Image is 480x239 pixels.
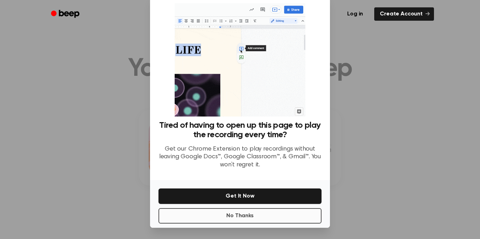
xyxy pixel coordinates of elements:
[46,7,86,21] a: Beep
[374,7,434,21] a: Create Account
[158,145,322,169] p: Get our Chrome Extension to play recordings without leaving Google Docs™, Google Classroom™, & Gm...
[158,208,322,224] button: No Thanks
[175,3,305,117] img: Beep extension in action
[158,121,322,140] h3: Tired of having to open up this page to play the recording every time?
[340,6,370,22] a: Log in
[158,188,322,204] button: Get It Now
